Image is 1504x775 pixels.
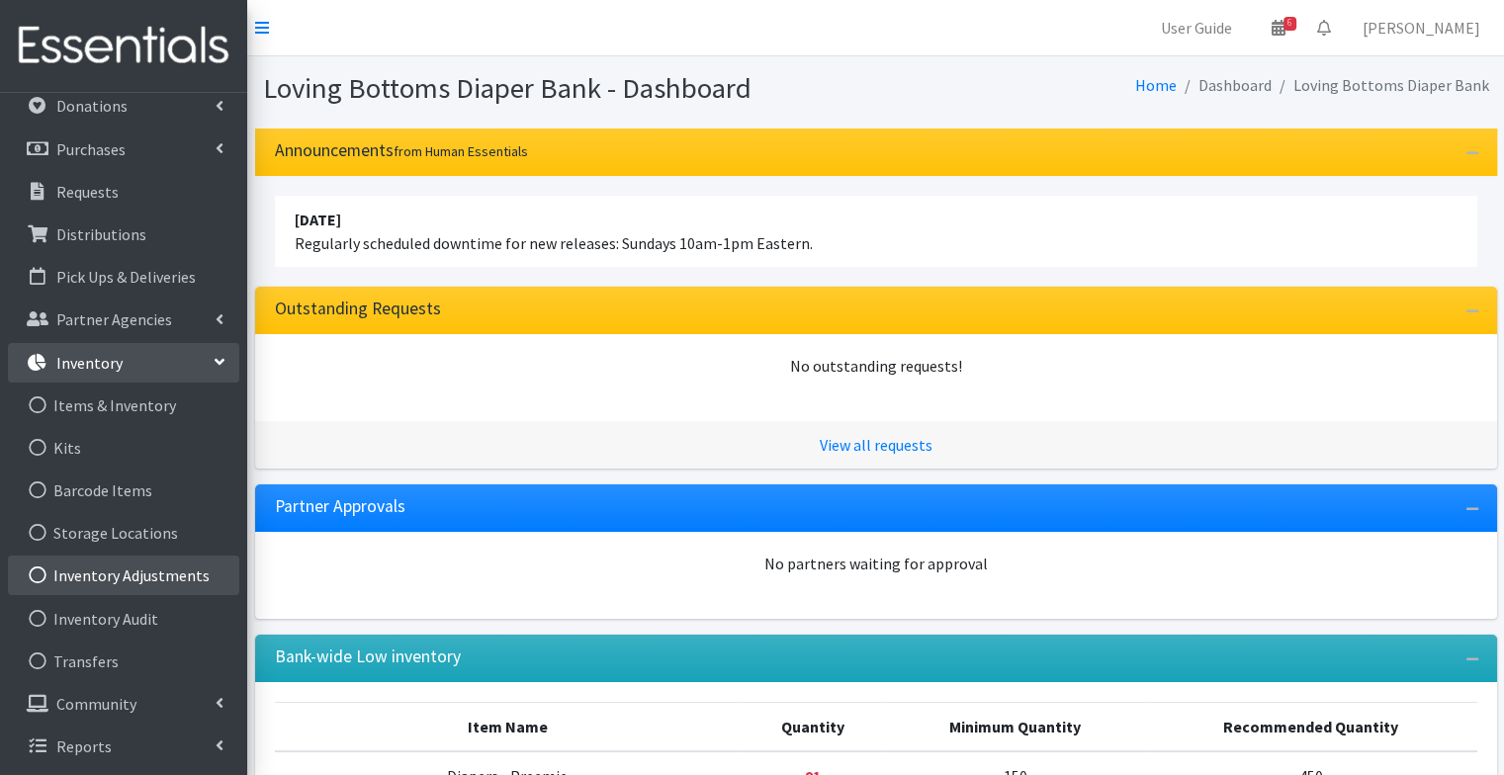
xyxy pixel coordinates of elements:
[275,299,441,319] h3: Outstanding Requests
[1177,71,1272,100] li: Dashboard
[8,257,239,297] a: Pick Ups & Deliveries
[275,354,1477,378] div: No outstanding requests!
[1145,8,1248,47] a: User Guide
[8,386,239,425] a: Items & Inventory
[8,300,239,339] a: Partner Agencies
[1347,8,1496,47] a: [PERSON_NAME]
[741,702,886,751] th: Quantity
[1256,8,1301,47] a: 6
[275,702,741,751] th: Item Name
[295,210,341,229] strong: [DATE]
[1145,702,1477,751] th: Recommended Quantity
[56,309,172,329] p: Partner Agencies
[1135,75,1177,95] a: Home
[8,172,239,212] a: Requests
[8,513,239,553] a: Storage Locations
[8,343,239,383] a: Inventory
[275,140,528,161] h3: Announcements
[275,196,1477,267] li: Regularly scheduled downtime for new releases: Sundays 10am-1pm Eastern.
[8,684,239,724] a: Community
[8,13,239,79] img: HumanEssentials
[394,142,528,160] small: from Human Essentials
[8,428,239,468] a: Kits
[275,646,461,667] h3: Bank-wide Low inventory
[8,471,239,510] a: Barcode Items
[56,736,112,756] p: Reports
[8,556,239,595] a: Inventory Adjustments
[56,224,146,244] p: Distributions
[56,353,123,373] p: Inventory
[820,435,932,455] a: View all requests
[56,139,126,159] p: Purchases
[56,267,196,287] p: Pick Ups & Deliveries
[8,129,239,169] a: Purchases
[886,702,1145,751] th: Minimum Quantity
[56,182,119,202] p: Requests
[56,96,128,116] p: Donations
[263,71,869,106] h1: Loving Bottoms Diaper Bank - Dashboard
[1283,17,1296,31] span: 6
[1272,71,1489,100] li: Loving Bottoms Diaper Bank
[8,599,239,639] a: Inventory Audit
[8,215,239,254] a: Distributions
[275,552,1477,575] div: No partners waiting for approval
[8,642,239,681] a: Transfers
[8,86,239,126] a: Donations
[275,496,405,517] h3: Partner Approvals
[56,694,136,714] p: Community
[8,727,239,766] a: Reports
